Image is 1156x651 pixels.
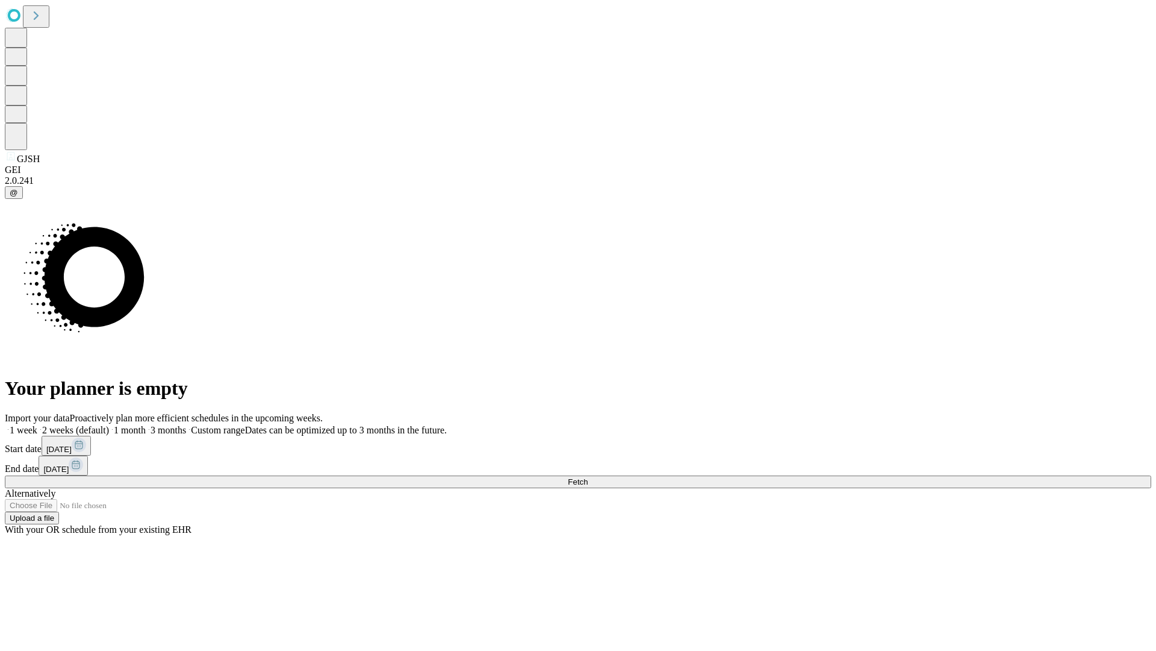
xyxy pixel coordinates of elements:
span: Import your data [5,413,70,423]
h1: Your planner is empty [5,377,1151,400]
span: 3 months [151,425,186,435]
span: With your OR schedule from your existing EHR [5,524,191,535]
span: Dates can be optimized up to 3 months in the future. [245,425,447,435]
span: Fetch [568,477,588,486]
span: Custom range [191,425,244,435]
span: [DATE] [46,445,72,454]
span: Proactively plan more efficient schedules in the upcoming weeks. [70,413,323,423]
span: GJSH [17,154,40,164]
div: End date [5,456,1151,476]
span: 1 week [10,425,37,435]
span: 2 weeks (default) [42,425,109,435]
button: @ [5,186,23,199]
span: Alternatively [5,488,55,498]
div: 2.0.241 [5,175,1151,186]
span: @ [10,188,18,197]
button: Fetch [5,476,1151,488]
span: [DATE] [43,465,69,474]
span: 1 month [114,425,146,435]
button: [DATE] [42,436,91,456]
button: Upload a file [5,512,59,524]
div: GEI [5,165,1151,175]
button: [DATE] [39,456,88,476]
div: Start date [5,436,1151,456]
